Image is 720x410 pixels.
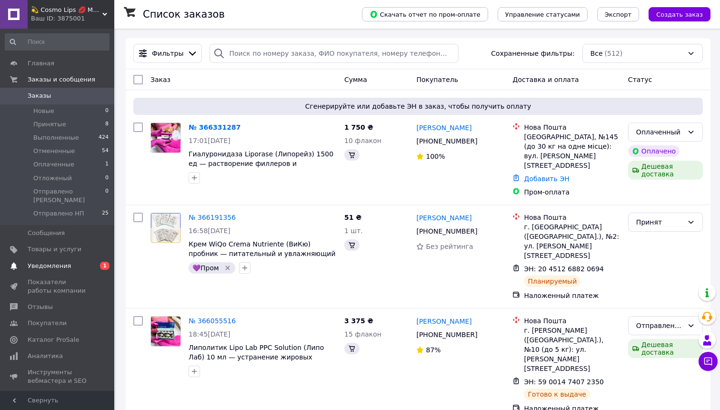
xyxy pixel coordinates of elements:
span: 1 [100,262,110,270]
span: Инструменты вебмастера и SEO [28,368,88,385]
span: Товары и услуги [28,245,81,254]
span: Заказы и сообщения [28,75,95,84]
span: 0 [105,187,109,205]
span: Сообщения [28,229,65,237]
a: Фото товару [150,213,181,243]
span: ЭН: 20 4512 6882 0694 [524,265,604,273]
span: Управление статусами [505,11,580,18]
span: 💫 Cosmo Lips 💋 Магазин для косметологов 💉 [31,6,102,14]
div: г. [GEOGRAPHIC_DATA] ([GEOGRAPHIC_DATA].), №2: ул. [PERSON_NAME][STREET_ADDRESS] [524,222,620,260]
div: [GEOGRAPHIC_DATA], №145 (до 30 кг на одне місце): вул. [PERSON_NAME][STREET_ADDRESS] [524,132,620,170]
div: Отправлено НП [636,320,683,331]
span: Покупатель [416,76,458,83]
span: 8 [105,120,109,129]
a: Фото товару [150,123,181,153]
div: Дешевая доставка [628,339,703,358]
span: 1 шт. [344,227,363,235]
span: Уведомления [28,262,71,270]
div: [PHONE_NUMBER] [414,134,479,148]
span: Каталог ProSale [28,336,79,344]
span: Экспорт [605,11,631,18]
span: 25 [102,209,109,218]
span: 1 750 ₴ [344,123,373,131]
span: 87% [426,346,440,354]
span: Выполненные [33,133,79,142]
span: 16:58[DATE] [189,227,230,235]
span: Заказ [150,76,170,83]
span: Сгенерируйте или добавьте ЭН в заказ, чтобы получить оплату [137,102,699,111]
div: Оплачено [628,145,680,157]
a: [PERSON_NAME] [416,317,471,326]
span: Без рейтинга [426,243,473,250]
a: № 366191356 [189,214,236,221]
span: 54 [102,147,109,155]
span: 3 375 ₴ [344,317,373,325]
div: Наложенный платеж [524,291,620,300]
button: Экспорт [597,7,639,21]
a: № 366055516 [189,317,236,325]
span: Статус [628,76,652,83]
svg: Удалить метку [224,264,231,272]
span: Фильтры [152,49,183,58]
span: 0 [105,174,109,183]
button: Управление статусами [498,7,588,21]
button: Скачать отчет по пром-оплате [362,7,488,21]
span: 15 флакон [344,330,381,338]
a: [PERSON_NAME] [416,123,471,133]
div: Готово к выдаче [524,389,590,400]
img: Фото товару [151,213,180,243]
input: Поиск [5,33,110,51]
div: г. [PERSON_NAME] ([GEOGRAPHIC_DATA].), №10 (до 5 кг): ул. [PERSON_NAME][STREET_ADDRESS] [524,326,620,373]
span: (512) [605,50,623,57]
span: ЭН: 59 0014 7407 2350 [524,378,604,386]
div: Планируемый [524,276,580,287]
span: Доставка и оплата [512,76,579,83]
span: 18:45[DATE] [189,330,230,338]
span: Аналитика [28,352,63,360]
a: Добавить ЭН [524,175,569,183]
span: Отмененные [33,147,75,155]
span: Создать заказ [656,11,703,18]
a: Фото товару [150,316,181,347]
span: Сумма [344,76,367,83]
div: Дешевая доставка [628,161,703,180]
button: Создать заказ [649,7,710,21]
div: Нова Пошта [524,123,620,132]
a: Гиалуронидаза Liporase (Липорейз) 1500 ед — растворение филлеров и устранение осложнений [189,150,333,177]
img: Фото товару [151,317,180,346]
span: Принятые [33,120,66,129]
a: № 366331287 [189,123,240,131]
span: 51 ₴ [344,214,361,221]
div: Ваш ID: 3875001 [31,14,114,23]
span: Заказы [28,92,51,100]
a: Липолитик Lipo Lab PPC Solution (Липо Лаб) 10 мл — устранение жировых отложений и целлюлита [189,344,324,370]
div: [PHONE_NUMBER] [414,328,479,341]
div: Оплаченный [636,127,683,137]
span: Отложеный [33,174,72,183]
input: Поиск по номеру заказа, ФИО покупателя, номеру телефона, Email, номеру накладной [210,44,459,63]
span: Покупатели [28,319,67,328]
span: 1 [105,160,109,169]
div: Принят [636,217,683,227]
div: [PHONE_NUMBER] [414,225,479,238]
div: Пром-оплата [524,187,620,197]
span: 0 [105,107,109,115]
span: Отзывы [28,303,53,311]
span: Скачать отчет по пром-оплате [370,10,480,19]
span: 100% [426,153,445,160]
img: Фото товару [151,123,180,153]
span: Новые [33,107,54,115]
span: Отправлено НП [33,209,84,218]
button: Чат с покупателем [699,352,718,371]
span: Показатели работы компании [28,278,88,295]
div: Нова Пошта [524,213,620,222]
a: Создать заказ [639,10,710,18]
span: Все [590,49,603,58]
span: Главная [28,59,54,68]
span: 17:01[DATE] [189,137,230,144]
span: 💜Пром [192,264,219,272]
a: Крем WiQo Crema Nutriente (ВиКю) пробник — питательный и увлажняющий уход для сухой кожи [189,240,336,267]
